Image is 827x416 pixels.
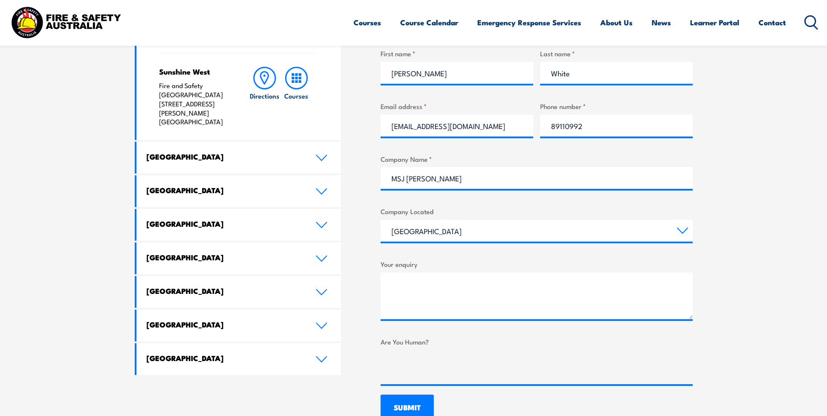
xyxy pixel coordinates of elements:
[284,91,308,100] h6: Courses
[146,219,303,228] h4: [GEOGRAPHIC_DATA]
[136,276,341,308] a: [GEOGRAPHIC_DATA]
[381,337,693,347] label: Are You Human?
[652,11,671,34] a: News
[381,206,693,216] label: Company Located
[136,209,341,241] a: [GEOGRAPHIC_DATA]
[146,152,303,161] h4: [GEOGRAPHIC_DATA]
[400,11,458,34] a: Course Calendar
[146,286,303,296] h4: [GEOGRAPHIC_DATA]
[600,11,633,34] a: About Us
[136,310,341,341] a: [GEOGRAPHIC_DATA]
[136,242,341,274] a: [GEOGRAPHIC_DATA]
[354,11,381,34] a: Courses
[690,11,739,34] a: Learner Portal
[381,48,533,58] label: First name
[146,320,303,329] h4: [GEOGRAPHIC_DATA]
[146,185,303,195] h4: [GEOGRAPHIC_DATA]
[381,154,693,164] label: Company Name
[146,252,303,262] h4: [GEOGRAPHIC_DATA]
[136,175,341,207] a: [GEOGRAPHIC_DATA]
[381,350,513,384] iframe: reCAPTCHA
[381,259,693,269] label: Your enquiry
[540,48,693,58] label: Last name
[136,142,341,174] a: [GEOGRAPHIC_DATA]
[146,353,303,363] h4: [GEOGRAPHIC_DATA]
[759,11,786,34] a: Contact
[477,11,581,34] a: Emergency Response Services
[381,101,533,111] label: Email address
[249,67,280,126] a: Directions
[159,81,232,126] p: Fire and Safety [GEOGRAPHIC_DATA] [STREET_ADDRESS][PERSON_NAME] [GEOGRAPHIC_DATA]
[281,67,312,126] a: Courses
[159,67,232,76] h4: Sunshine West
[540,101,693,111] label: Phone number
[250,91,279,100] h6: Directions
[136,343,341,375] a: [GEOGRAPHIC_DATA]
